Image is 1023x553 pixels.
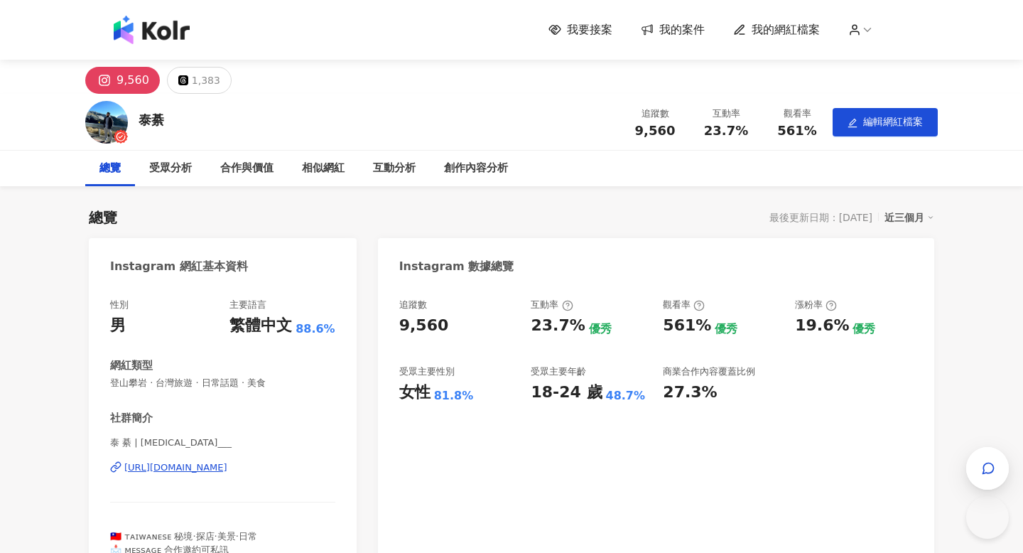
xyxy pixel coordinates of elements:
[149,160,192,177] div: 受眾分析
[795,315,849,337] div: 19.6%
[167,67,232,94] button: 1,383
[99,160,121,177] div: 總覽
[852,321,875,337] div: 優秀
[373,160,416,177] div: 互動分析
[715,321,737,337] div: 優秀
[769,212,872,223] div: 最後更新日期：[DATE]
[124,461,227,474] div: [URL][DOMAIN_NAME]
[110,299,129,311] div: 性別
[663,365,755,378] div: 商業合作內容覆蓋比例
[110,315,126,337] div: 男
[777,124,817,138] span: 561%
[663,315,711,337] div: 561%
[795,299,837,311] div: 漲粉率
[752,22,820,38] span: 我的網紅檔案
[531,299,573,311] div: 互動率
[531,365,586,378] div: 受眾主要年齡
[139,111,164,129] div: 泰綦
[229,299,266,311] div: 主要語言
[531,382,602,404] div: 18-24 歲
[833,108,938,136] button: edit編輯網紅檔案
[848,118,857,128] span: edit
[659,22,705,38] span: 我的案件
[220,160,274,177] div: 合作與價值
[434,388,474,404] div: 81.8%
[229,315,292,337] div: 繁體中文
[296,321,335,337] span: 88.6%
[863,116,923,127] span: 編輯網紅檔案
[110,259,248,274] div: Instagram 網紅基本資料
[884,208,934,227] div: 近三個月
[399,382,431,404] div: 女性
[966,496,1009,539] iframe: Help Scout Beacon - Open
[399,299,427,311] div: 追蹤數
[399,365,455,378] div: 受眾主要性別
[635,123,676,138] span: 9,560
[302,160,345,177] div: 相似網紅
[110,358,153,373] div: 網紅類型
[704,124,748,138] span: 23.7%
[699,107,753,121] div: 互動率
[85,67,160,94] button: 9,560
[110,377,335,390] span: 登山攀岩 · 台灣旅遊 · 日常話題 · 美食
[733,22,820,38] a: 我的網紅檔案
[117,70,149,90] div: 9,560
[110,436,335,449] span: 泰 綦 | [MEDICAL_DATA]___
[444,160,508,177] div: 創作內容分析
[192,70,220,90] div: 1,383
[567,22,612,38] span: 我要接案
[399,315,449,337] div: 9,560
[531,315,585,337] div: 23.7%
[85,101,128,144] img: KOL Avatar
[110,461,335,474] a: [URL][DOMAIN_NAME]
[548,22,612,38] a: 我要接案
[399,259,514,274] div: Instagram 數據總覽
[89,208,117,227] div: 總覽
[628,107,682,121] div: 追蹤數
[663,382,717,404] div: 27.3%
[589,321,612,337] div: 優秀
[110,411,153,426] div: 社群簡介
[770,107,824,121] div: 觀看率
[663,299,705,311] div: 觀看率
[641,22,705,38] a: 我的案件
[606,388,646,404] div: 48.7%
[114,16,190,44] img: logo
